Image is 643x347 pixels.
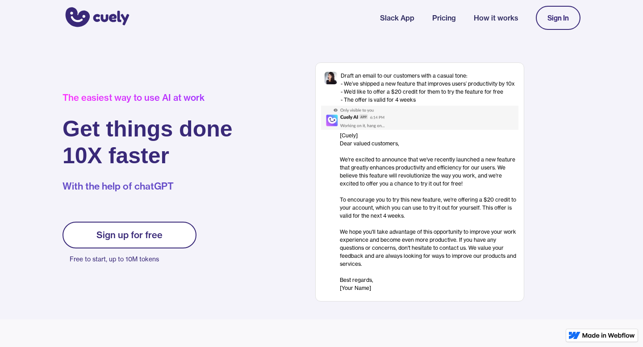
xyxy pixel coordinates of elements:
[63,1,129,34] a: home
[70,253,196,265] p: Free to start, up to 10M tokens
[341,72,515,104] div: Draft an email to our customers with a casual tone: - We’ve shipped a new feature that improves u...
[380,12,414,23] a: Slack App
[474,12,518,23] a: How it works
[96,230,163,240] div: Sign up for free
[432,12,456,23] a: Pricing
[582,333,635,338] img: Made in Webflow
[63,92,233,103] div: The easiest way to use AI at work
[63,180,233,193] p: With the help of chatGPT
[547,14,569,22] div: Sign In
[340,132,518,292] div: [Cuely] Dear valued customers, ‍ We're excited to announce that we've recently launched a new fea...
[63,222,196,248] a: Sign up for free
[536,6,580,30] a: Sign In
[63,116,233,169] h1: Get things done 10X faster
